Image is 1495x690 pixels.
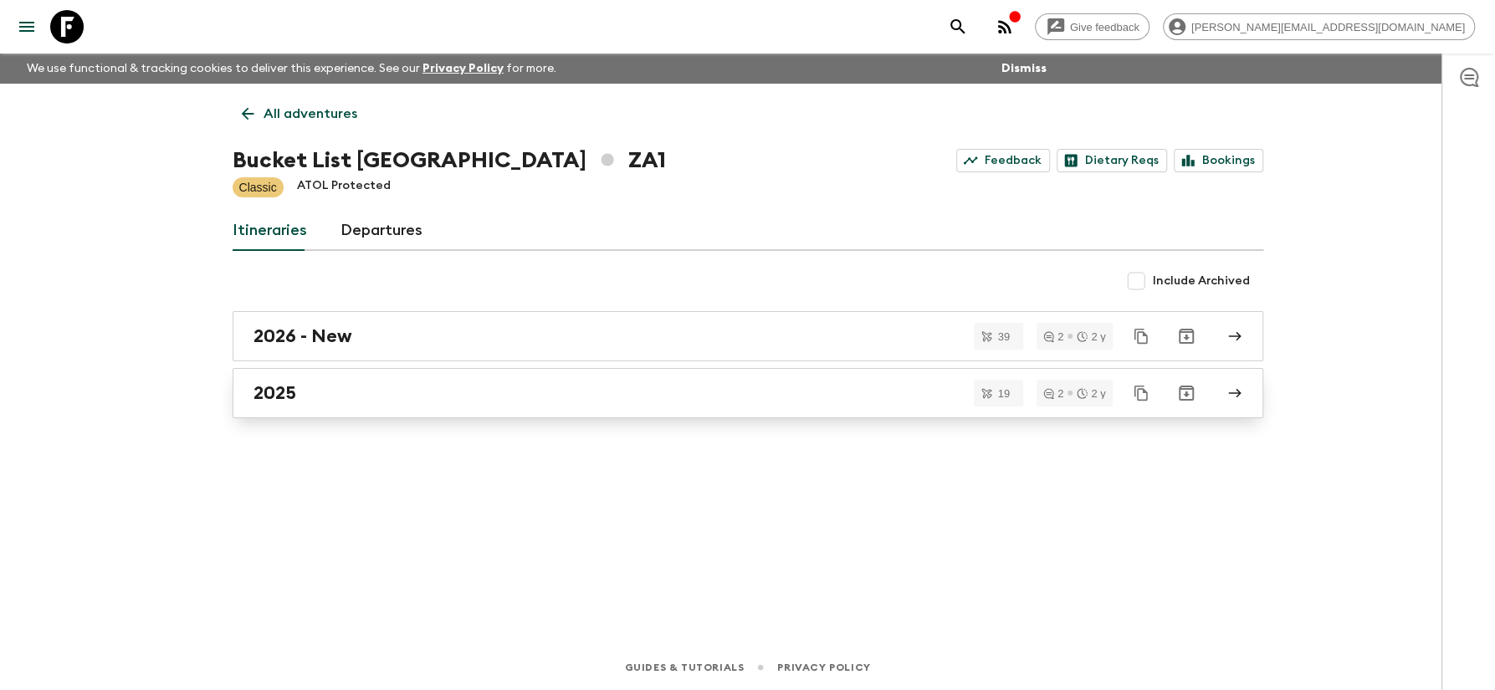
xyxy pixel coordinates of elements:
[233,211,307,251] a: Itineraries
[1170,319,1203,353] button: Archive
[956,149,1050,172] a: Feedback
[297,177,391,197] p: ATOL Protected
[1077,388,1105,399] div: 2 y
[20,54,563,84] p: We use functional & tracking cookies to deliver this experience. See our for more.
[624,658,744,677] a: Guides & Tutorials
[340,211,422,251] a: Departures
[253,382,296,404] h2: 2025
[233,97,366,130] a: All adventures
[422,63,504,74] a: Privacy Policy
[1153,273,1250,289] span: Include Archived
[1182,21,1474,33] span: [PERSON_NAME][EMAIL_ADDRESS][DOMAIN_NAME]
[233,144,666,177] h1: Bucket List [GEOGRAPHIC_DATA] ZA1
[233,368,1263,418] a: 2025
[987,388,1019,399] span: 19
[1057,149,1167,172] a: Dietary Reqs
[1170,376,1203,410] button: Archive
[1126,321,1156,351] button: Duplicate
[1043,331,1063,342] div: 2
[941,10,975,43] button: search adventures
[1043,388,1063,399] div: 2
[253,325,352,347] h2: 2026 - New
[987,331,1019,342] span: 39
[1126,378,1156,408] button: Duplicate
[233,311,1263,361] a: 2026 - New
[777,658,870,677] a: Privacy Policy
[1061,21,1149,33] span: Give feedback
[1077,331,1105,342] div: 2 y
[1163,13,1475,40] div: [PERSON_NAME][EMAIL_ADDRESS][DOMAIN_NAME]
[10,10,44,43] button: menu
[264,104,357,124] p: All adventures
[997,57,1051,80] button: Dismiss
[1174,149,1263,172] a: Bookings
[239,179,277,196] p: Classic
[1035,13,1149,40] a: Give feedback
